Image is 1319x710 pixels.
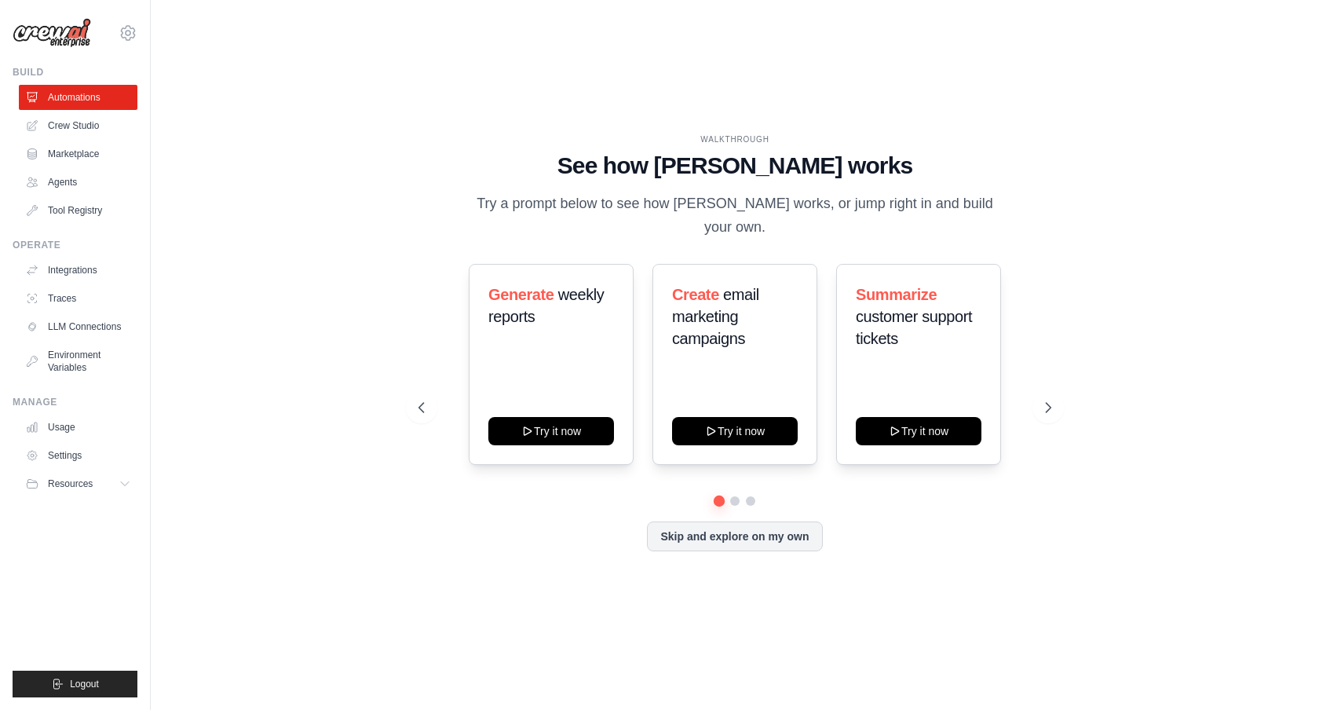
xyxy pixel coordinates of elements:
a: Traces [19,286,137,311]
div: Build [13,66,137,79]
button: Skip and explore on my own [647,522,822,551]
button: Try it now [672,417,798,445]
span: Logout [70,678,99,690]
div: Operate [13,239,137,251]
span: Summarize [856,286,937,303]
img: Logo [13,18,91,48]
a: Agents [19,170,137,195]
span: Create [672,286,719,303]
a: Settings [19,443,137,468]
span: Resources [48,478,93,490]
button: Try it now [856,417,981,445]
a: Environment Variables [19,342,137,380]
span: weekly reports [488,286,604,325]
a: Automations [19,85,137,110]
span: Generate [488,286,554,303]
a: Crew Studio [19,113,137,138]
button: Try it now [488,417,614,445]
span: customer support tickets [856,308,972,347]
div: WALKTHROUGH [418,134,1051,145]
p: Try a prompt below to see how [PERSON_NAME] works, or jump right in and build your own. [471,192,999,239]
a: Tool Registry [19,198,137,223]
span: email marketing campaigns [672,286,759,347]
a: LLM Connections [19,314,137,339]
a: Integrations [19,258,137,283]
button: Logout [13,671,137,697]
h1: See how [PERSON_NAME] works [418,152,1051,180]
a: Usage [19,415,137,440]
div: Manage [13,396,137,408]
a: Marketplace [19,141,137,167]
button: Resources [19,471,137,496]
